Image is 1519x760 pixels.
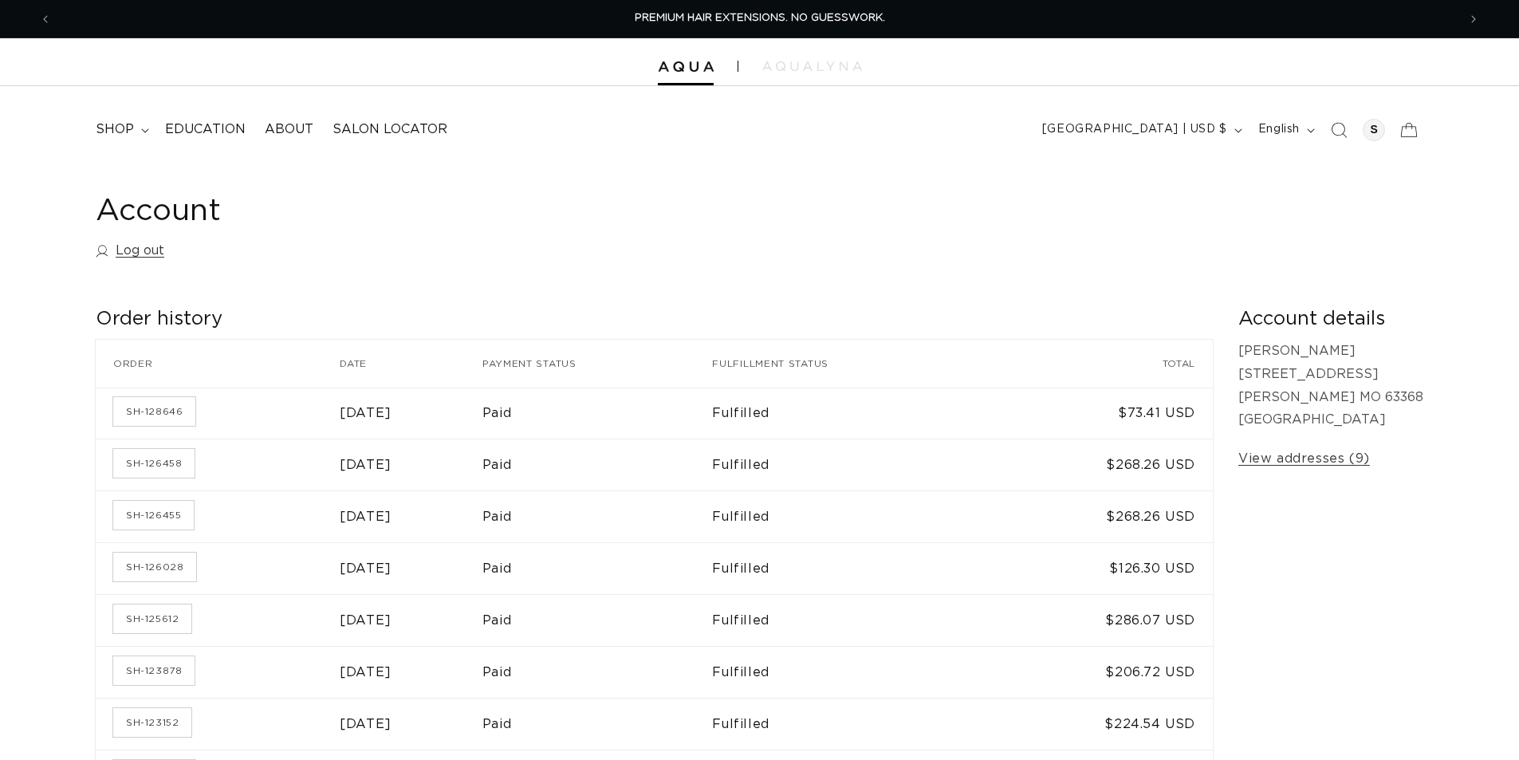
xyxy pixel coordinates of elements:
[482,340,712,388] th: Payment status
[340,510,392,523] time: [DATE]
[635,13,885,23] span: PREMIUM HAIR EXTENSIONS. NO GUESSWORK.
[712,594,988,646] td: Fulfilled
[988,439,1213,490] td: $268.26 USD
[1238,447,1370,471] a: View addresses (9)
[340,562,392,575] time: [DATE]
[988,594,1213,646] td: $286.07 USD
[988,388,1213,439] td: $73.41 USD
[96,192,1423,231] h1: Account
[988,490,1213,542] td: $268.26 USD
[113,604,191,633] a: Order number SH-125612
[482,594,712,646] td: Paid
[340,666,392,679] time: [DATE]
[96,121,134,138] span: shop
[340,614,392,627] time: [DATE]
[988,698,1213,750] td: $224.54 USD
[340,459,392,471] time: [DATE]
[113,708,191,737] a: Order number SH-123152
[1042,121,1227,138] span: [GEOGRAPHIC_DATA] | USD $
[482,698,712,750] td: Paid
[1238,340,1423,431] p: [PERSON_NAME] [STREET_ADDRESS] [PERSON_NAME] MO 63368 [GEOGRAPHIC_DATA]
[482,490,712,542] td: Paid
[1033,115,1249,145] button: [GEOGRAPHIC_DATA] | USD $
[658,61,714,73] img: Aqua Hair Extensions
[482,388,712,439] td: Paid
[988,542,1213,594] td: $126.30 USD
[712,388,988,439] td: Fulfilled
[165,121,246,138] span: Education
[712,646,988,698] td: Fulfilled
[988,646,1213,698] td: $206.72 USD
[1249,115,1321,145] button: English
[340,407,392,419] time: [DATE]
[712,340,988,388] th: Fulfillment status
[113,449,195,478] a: Order number SH-126458
[712,490,988,542] td: Fulfilled
[86,112,155,148] summary: shop
[712,698,988,750] td: Fulfilled
[1258,121,1300,138] span: English
[1321,112,1356,148] summary: Search
[113,656,195,685] a: Order number SH-123878
[323,112,457,148] a: Salon Locator
[113,553,196,581] a: Order number SH-126028
[988,340,1213,388] th: Total
[712,542,988,594] td: Fulfilled
[340,340,482,388] th: Date
[96,340,340,388] th: Order
[255,112,323,148] a: About
[1456,4,1491,34] button: Next announcement
[482,646,712,698] td: Paid
[113,397,195,426] a: Order number SH-128646
[762,61,862,71] img: aqualyna.com
[482,542,712,594] td: Paid
[265,121,313,138] span: About
[482,439,712,490] td: Paid
[28,4,63,34] button: Previous announcement
[712,439,988,490] td: Fulfilled
[113,501,194,530] a: Order number SH-126455
[333,121,447,138] span: Salon Locator
[1238,307,1423,332] h2: Account details
[96,307,1213,332] h2: Order history
[340,718,392,730] time: [DATE]
[96,239,164,262] a: Log out
[155,112,255,148] a: Education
